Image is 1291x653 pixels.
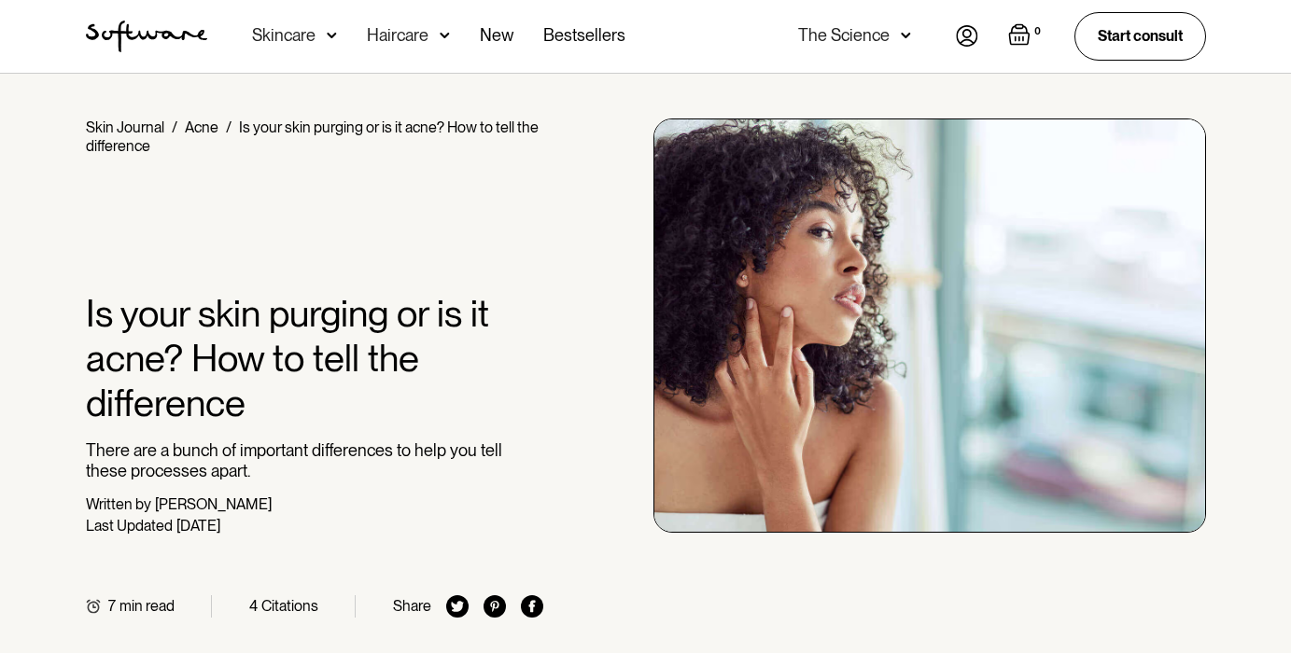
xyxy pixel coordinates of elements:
div: [PERSON_NAME] [155,495,272,513]
div: Last Updated [86,517,173,535]
div: / [172,118,177,136]
img: twitter icon [446,595,469,618]
a: Open empty cart [1008,23,1045,49]
div: min read [119,597,175,615]
img: arrow down [327,26,337,45]
img: arrow down [440,26,450,45]
div: 4 [249,597,258,615]
div: [DATE] [176,517,220,535]
div: / [226,118,232,136]
a: Skin Journal [86,118,164,136]
img: pinterest icon [484,595,506,618]
img: facebook icon [521,595,543,618]
h1: Is your skin purging or is it acne? How to tell the difference [86,291,544,425]
div: The Science [798,26,890,45]
a: Acne [185,118,218,136]
div: 0 [1031,23,1045,40]
div: Is your skin purging or is it acne? How to tell the difference [86,118,539,155]
img: arrow down [901,26,911,45]
div: Share [393,597,431,615]
img: Software Logo [86,21,207,52]
div: 7 [108,597,116,615]
div: Written by [86,495,151,513]
div: Citations [261,597,318,615]
div: Haircare [367,26,428,45]
a: home [86,21,207,52]
a: Start consult [1074,12,1206,60]
div: Skincare [252,26,316,45]
p: There are a bunch of important differences to help you tell these processes apart. [86,440,544,480]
